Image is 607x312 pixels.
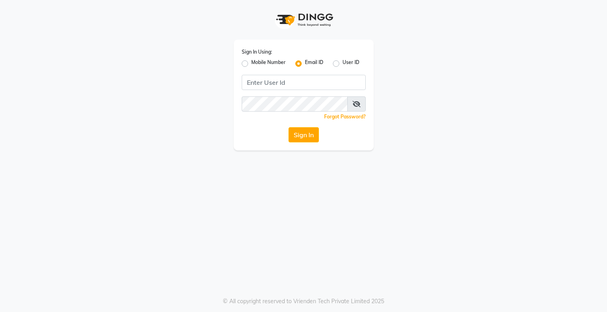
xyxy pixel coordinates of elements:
label: Email ID [305,59,323,68]
a: Forgot Password? [324,114,366,120]
button: Sign In [288,127,319,142]
input: Username [242,75,366,90]
label: Mobile Number [251,59,286,68]
input: Username [242,96,348,112]
label: User ID [343,59,359,68]
label: Sign In Using: [242,48,272,56]
img: logo1.svg [272,8,336,32]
